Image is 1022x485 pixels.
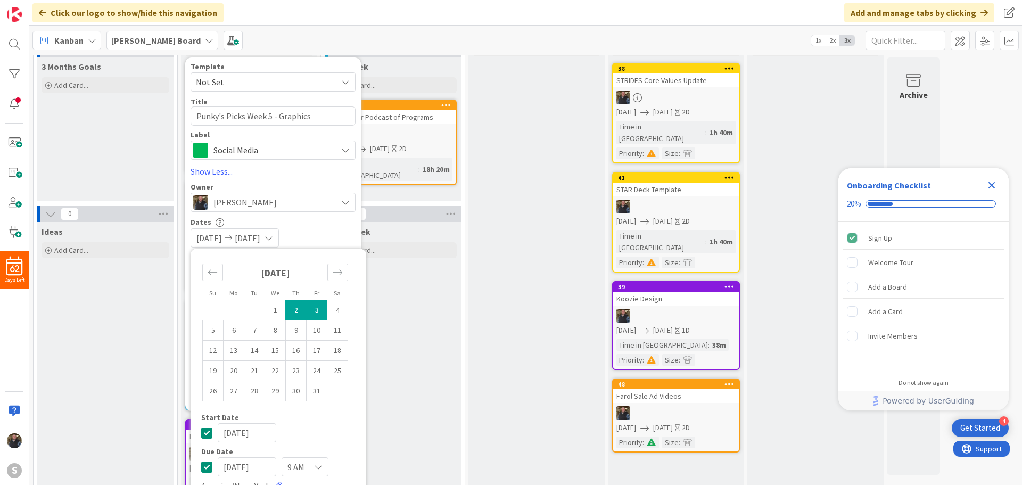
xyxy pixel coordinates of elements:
div: Invite Members [868,330,918,342]
div: CC [186,447,312,461]
small: Su [209,289,216,297]
td: Choose Thursday, 10/09/2025 12:00 PM as your check-in date. It’s available. [286,320,307,341]
div: CC [613,200,739,213]
div: Size [662,354,679,366]
div: Add a Board is incomplete. [843,275,1004,299]
div: 48Farol Sale Ad Videos [613,380,739,403]
div: 50 [335,102,456,109]
img: CC [189,447,203,461]
div: 50B-Roll For Podcast of Programs [330,101,456,124]
td: Choose Tuesday, 10/07/2025 12:00 PM as your check-in date. It’s available. [244,320,265,341]
span: Add Card... [54,80,88,90]
div: 1h 40m [707,236,736,248]
div: 4 [999,416,1009,426]
span: Label [191,131,210,138]
div: Power Point for Porch Party [186,430,312,443]
div: Farol Sale Ad Videos [613,389,739,403]
span: Owner [191,183,213,191]
span: : [418,163,420,175]
td: Choose Sunday, 10/05/2025 12:00 PM as your check-in date. It’s available. [203,320,224,341]
td: Choose Monday, 10/06/2025 12:00 PM as your check-in date. It’s available. [224,320,244,341]
div: CC [613,91,739,104]
img: CC [616,91,630,104]
td: Choose Friday, 10/17/2025 12:00 PM as your check-in date. It’s available. [307,341,327,361]
small: Mo [229,289,237,297]
span: Social Media [213,143,332,158]
div: Welcome Tour [868,256,913,269]
div: 39 [613,282,739,292]
span: [DATE] [653,106,673,118]
span: Template [191,63,225,70]
div: Checklist progress: 20% [847,199,1000,209]
span: 3 Months Goals [42,61,101,72]
td: Choose Wednesday, 10/29/2025 12:00 PM as your check-in date. It’s available. [265,381,286,401]
span: : [679,437,680,448]
td: Choose Thursday, 10/16/2025 12:00 PM as your check-in date. It’s available. [286,341,307,361]
span: 2x [826,35,840,46]
div: 38STRIDES Core Values Update [613,64,739,87]
span: : [705,127,707,138]
div: Koozie Design [613,292,739,306]
div: 40 [186,420,312,430]
a: Show Less... [191,165,356,178]
div: Add a Board [868,281,907,293]
img: Visit kanbanzone.com [7,7,22,22]
td: Choose Friday, 10/10/2025 12:00 PM as your check-in date. It’s available. [307,320,327,341]
div: 39 [618,283,739,291]
td: Choose Sunday, 10/12/2025 12:00 PM as your check-in date. It’s available. [203,341,224,361]
div: Time in [GEOGRAPHIC_DATA] [333,158,418,181]
td: Choose Wednesday, 10/01/2025 12:00 PM as your check-in date. It’s available. [265,300,286,320]
div: STRIDES Core Values Update [613,73,739,87]
div: Get Started [960,423,1000,433]
div: 18h 20m [420,163,452,175]
div: Add and manage tabs by clicking [844,3,994,22]
div: 48 [618,381,739,388]
span: [DATE] [370,143,390,154]
td: Choose Saturday, 10/18/2025 12:00 PM as your check-in date. It’s available. [327,341,348,361]
span: [DATE] [616,106,636,118]
div: B-Roll For Podcast of Programs [330,110,456,124]
td: Choose Saturday, 10/04/2025 12:00 PM as your check-in date. It’s available. [327,300,348,320]
b: [PERSON_NAME] Board [111,35,201,46]
div: Click our logo to show/hide this navigation [32,3,224,22]
div: Welcome Tour is incomplete. [843,251,1004,274]
div: 1D [682,325,690,336]
span: [DATE] [616,422,636,433]
div: CC [330,127,456,141]
td: Choose Wednesday, 10/22/2025 12:00 PM as your check-in date. It’s available. [265,361,286,381]
div: 41 [618,174,739,182]
td: Choose Monday, 10/20/2025 12:00 PM as your check-in date. It’s available. [224,361,244,381]
div: 40Power Point for Porch Party [186,420,312,443]
div: 2D [682,106,690,118]
span: [DATE] [653,216,673,227]
div: STAR Deck Template [613,183,739,196]
div: 38 [613,64,739,73]
td: Choose Thursday, 10/23/2025 12:00 PM as your check-in date. It’s available. [286,361,307,381]
img: CC [7,433,22,448]
span: 9 AM [287,459,304,474]
a: Powered by UserGuiding [844,391,1003,410]
td: Selected as start date. Thursday, 10/02/2025 12:00 PM [286,300,307,320]
span: [PERSON_NAME] [213,196,277,209]
div: Priority [616,354,642,366]
div: 1h 40m [707,127,736,138]
img: CC [616,309,630,323]
td: Choose Sunday, 10/19/2025 12:00 PM as your check-in date. It’s available. [203,361,224,381]
div: Open Get Started checklist, remaining modules: 4 [952,419,1009,437]
span: : [708,339,710,351]
span: [DATE] [189,463,209,474]
img: CC [616,200,630,213]
td: Selected as end date. Friday, 10/03/2025 12:00 PM [307,300,327,320]
span: Powered by UserGuiding [883,394,974,407]
div: 2D [399,143,407,154]
span: : [679,257,680,268]
div: Add a Card is incomplete. [843,300,1004,323]
div: 38m [710,339,729,351]
div: Priority [616,437,642,448]
div: Time in [GEOGRAPHIC_DATA] [616,230,705,253]
span: [DATE] [616,216,636,227]
td: Choose Saturday, 10/11/2025 12:00 PM as your check-in date. It’s available. [327,320,348,341]
small: Fr [314,289,319,297]
div: Size [662,147,679,159]
td: Choose Monday, 10/13/2025 12:00 PM as your check-in date. It’s available. [224,341,244,361]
